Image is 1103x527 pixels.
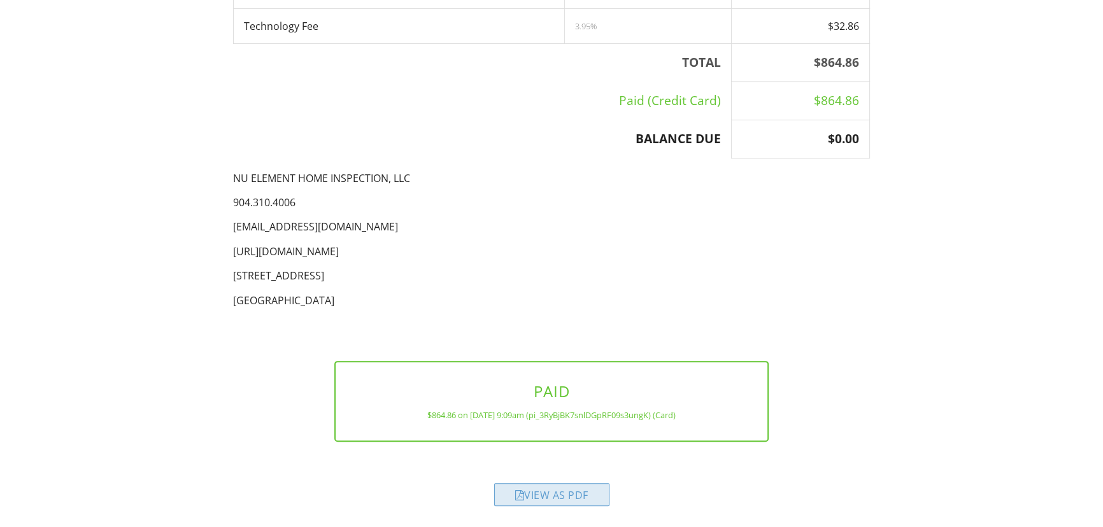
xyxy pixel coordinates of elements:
div: $864.86 on [DATE] 9:09am (pi_3RyBjBK7snlDGpRF09s3ungK) (Card) [356,410,748,420]
td: Technology Fee [234,8,565,43]
h3: PAID [356,383,748,400]
th: $0.00 [731,120,869,158]
p: [STREET_ADDRESS] [233,269,870,283]
a: View as PDF [494,491,609,505]
th: BALANCE DUE [234,120,732,158]
th: TOTAL [234,44,732,82]
p: 904.310.4006 [233,195,870,209]
th: $864.86 [731,44,869,82]
p: [URL][DOMAIN_NAME] [233,244,870,258]
div: View as PDF [494,483,609,506]
p: NU ELEMENT HOME INSPECTION, LLC [233,171,870,185]
td: Paid (Credit Card) [234,81,732,120]
td: $32.86 [731,8,869,43]
div: 3.95% [575,21,720,31]
p: [GEOGRAPHIC_DATA] [233,293,870,307]
p: [EMAIL_ADDRESS][DOMAIN_NAME] [233,220,870,234]
td: $864.86 [731,81,869,120]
